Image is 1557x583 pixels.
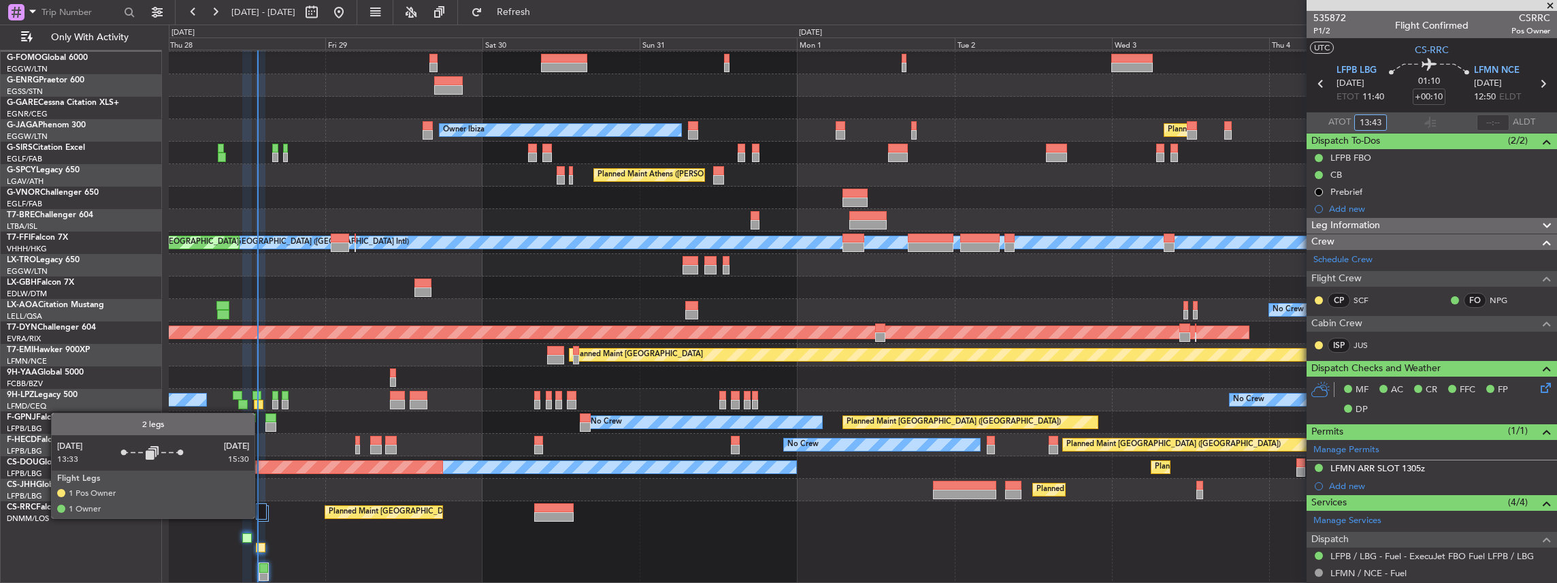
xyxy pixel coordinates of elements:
a: LFMN/NCE [7,356,47,366]
a: EDLW/DTM [7,289,47,299]
span: Crew [1311,234,1334,250]
div: Planned Maint [GEOGRAPHIC_DATA] ([GEOGRAPHIC_DATA]) [1036,479,1251,500]
button: UTC [1310,42,1334,54]
a: Manage Services [1313,514,1381,528]
span: G-JAGA [7,121,38,129]
span: Refresh [485,7,542,17]
div: Planned Maint Athens ([PERSON_NAME] Intl) [597,165,754,185]
a: LFMN / NCE - Fuel [1330,567,1407,579]
span: AC [1391,383,1403,397]
span: (1/1) [1508,424,1528,438]
span: [DATE] [1337,77,1364,91]
span: 01:10 [1418,75,1440,89]
div: Add new [1329,480,1550,492]
span: Only With Activity [35,33,144,42]
span: F-HECD [7,436,37,444]
a: F-GPNJFalcon 900EX [7,413,88,422]
a: LFMD/CEQ [7,401,46,411]
div: [DATE] [799,27,822,39]
div: Planned Maint [GEOGRAPHIC_DATA] ([GEOGRAPHIC_DATA]) [1066,435,1281,455]
button: Only With Activity [15,27,148,48]
a: EGGW/LTN [7,64,48,74]
span: LX-TRO [7,256,36,264]
div: Sat 30 [482,37,640,50]
a: F-HECDFalcon 7X [7,436,74,444]
div: Planned Maint [GEOGRAPHIC_DATA] [573,345,703,365]
span: Dispatch Checks and Weather [1311,361,1441,377]
span: Pos Owner [1511,25,1550,37]
a: CS-RRCFalcon 900LX [7,503,87,511]
a: DNMM/LOS [7,514,49,524]
a: Manage Permits [1313,443,1379,457]
div: Mon 1 [797,37,954,50]
div: Planned Maint [GEOGRAPHIC_DATA] ([GEOGRAPHIC_DATA]) [847,412,1061,432]
div: Tue 2 [955,37,1112,50]
div: Planned Maint [GEOGRAPHIC_DATA] ([GEOGRAPHIC_DATA]) [1155,457,1369,477]
a: LTBA/ISL [7,221,37,232]
a: EGSS/STN [7,86,43,97]
span: P1/2 [1313,25,1346,37]
span: G-ENRG [7,76,39,84]
a: CS-JHHGlobal 6000 [7,481,82,489]
span: T7-BRE [7,211,35,219]
div: FO [1464,293,1486,308]
span: LFPB LBG [1337,64,1377,78]
span: FFC [1460,383,1475,397]
span: (4/4) [1508,495,1528,509]
span: Cabin Crew [1311,316,1362,332]
span: G-FOMO [7,54,42,62]
span: CS-JHH [7,481,36,489]
a: EGLF/FAB [7,199,42,209]
a: G-SPCYLegacy 650 [7,166,80,174]
input: --:-- [1477,114,1509,131]
a: T7-BREChallenger 604 [7,211,93,219]
div: LFPB FBO [1330,152,1371,163]
span: Dispatch [1311,532,1349,548]
a: G-VNORChallenger 650 [7,189,99,197]
div: Planned Maint [GEOGRAPHIC_DATA] ([GEOGRAPHIC_DATA]) [329,502,543,522]
div: Thu 28 [167,37,325,50]
a: LFPB/LBG [7,469,42,479]
a: LX-GBHFalcon 7X [7,279,74,287]
a: NPG [1490,294,1520,306]
span: 9H-LPZ [7,391,34,399]
a: EGGW/LTN [7,266,48,277]
div: [PERSON_NAME][GEOGRAPHIC_DATA] ([GEOGRAPHIC_DATA] Intl) [171,232,409,253]
span: ATOT [1328,116,1351,129]
a: G-ENRGPraetor 600 [7,76,84,84]
a: 9H-LPZLegacy 500 [7,391,78,399]
a: CS-DOUGlobal 6500 [7,458,85,467]
span: ALDT [1513,116,1535,129]
div: Wed 3 [1112,37,1269,50]
span: (2/2) [1508,133,1528,148]
div: LFMN ARR SLOT 1305z [1330,462,1425,474]
a: JUS [1354,339,1384,351]
span: CS-RRC [1415,43,1449,57]
span: Services [1311,495,1347,511]
a: LFPB/LBG [7,424,42,434]
span: DP [1356,403,1368,417]
div: CB [1330,169,1342,180]
div: Add new [1329,203,1550,215]
span: T7-FFI [7,234,31,242]
div: Prebrief [1330,186,1362,198]
span: LFMN NCE [1474,64,1520,78]
span: T7-DYN [7,324,37,332]
span: MF [1356,383,1368,397]
div: ISP [1328,338,1350,353]
span: F-GPNJ [7,413,36,422]
div: Thu 4 [1269,37,1426,50]
span: ETOT [1337,91,1359,104]
button: Refresh [465,1,546,23]
a: LELL/QSA [7,311,42,321]
div: No Crew [GEOGRAPHIC_DATA] (Dublin Intl) [1273,300,1426,320]
a: EVRA/RIX [7,334,41,344]
span: 11:40 [1362,91,1384,104]
a: LX-AOACitation Mustang [7,301,104,309]
span: LX-AOA [7,301,38,309]
span: Permits [1311,424,1343,440]
a: LX-TROLegacy 650 [7,256,80,264]
a: LFPB/LBG [7,491,42,501]
span: LX-GBH [7,279,37,287]
a: T7-DYNChallenger 604 [7,324,96,332]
